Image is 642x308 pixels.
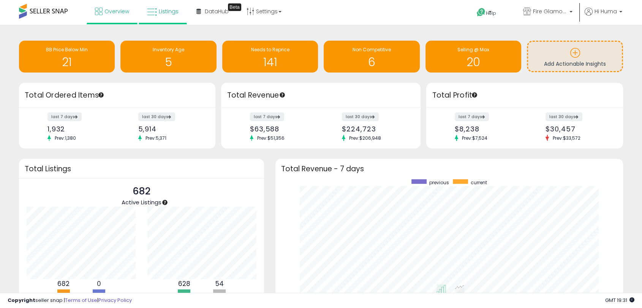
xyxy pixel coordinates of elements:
[222,41,318,73] a: Needs to Reprice 141
[457,46,489,53] span: Selling @ Max
[120,41,216,73] a: Inventory Age 5
[250,112,284,121] label: last 7 days
[455,112,489,121] label: last 7 days
[57,279,70,288] b: 682
[25,90,210,101] h3: Total Ordered Items
[544,60,606,68] span: Add Actionable Insights
[595,8,617,15] span: Hi Huma
[342,112,379,121] label: last 30 days
[122,184,161,199] p: 682
[471,92,478,98] div: Tooltip anchor
[98,92,104,98] div: Tooltip anchor
[19,41,115,73] a: BB Price Below Min 21
[429,56,517,68] h1: 20
[342,125,407,133] div: $224,723
[458,135,491,141] span: Prev: $7,524
[161,199,168,206] div: Tooltip anchor
[251,46,289,53] span: Needs to Reprice
[279,92,286,98] div: Tooltip anchor
[533,8,567,15] span: Fire Glamour-[GEOGRAPHIC_DATA]
[546,125,610,133] div: $30,457
[471,2,511,25] a: Help
[227,90,415,101] h3: Total Revenue
[345,135,385,141] span: Prev: $206,948
[47,112,82,121] label: last 7 days
[324,41,419,73] a: Non Competitive 6
[47,125,112,133] div: 1,932
[605,297,634,304] span: 2025-10-12 19:31 GMT
[549,135,584,141] span: Prev: $33,572
[65,297,97,304] a: Terms of Use
[250,125,315,133] div: $63,588
[429,179,449,186] span: previous
[486,10,496,16] span: Help
[51,135,80,141] span: Prev: 1,380
[205,8,229,15] span: DataHub
[476,8,486,17] i: Get Help
[124,56,212,68] h1: 5
[226,56,314,68] h1: 141
[281,166,617,172] h3: Total Revenue - 7 days
[98,297,132,304] a: Privacy Policy
[8,297,35,304] strong: Copyright
[122,198,161,206] span: Active Listings
[46,46,88,53] span: BB Price Below Min
[104,8,129,15] span: Overview
[353,46,391,53] span: Non Competitive
[25,166,258,172] h3: Total Listings
[425,41,521,73] a: Selling @ Max 20
[23,56,111,68] h1: 21
[327,56,416,68] h1: 6
[142,135,170,141] span: Prev: 5,371
[528,42,621,71] a: Add Actionable Insights
[8,297,132,304] div: seller snap | |
[153,46,184,53] span: Inventory Age
[471,179,487,186] span: current
[253,135,288,141] span: Prev: $51,356
[215,279,224,288] b: 54
[455,125,519,133] div: $8,238
[228,3,241,11] div: Tooltip anchor
[138,125,202,133] div: 5,914
[97,279,101,288] b: 0
[138,112,175,121] label: last 30 days
[546,112,582,121] label: last 30 days
[585,8,622,25] a: Hi Huma
[432,90,617,101] h3: Total Profit
[159,8,179,15] span: Listings
[178,279,190,288] b: 628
